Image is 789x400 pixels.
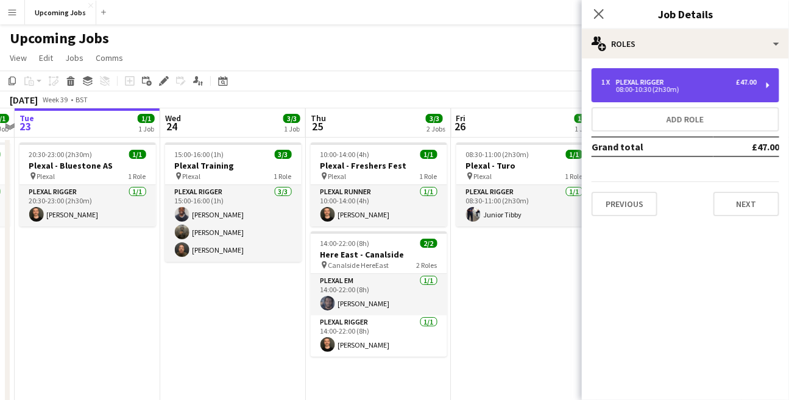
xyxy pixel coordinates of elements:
[311,231,447,357] app-job-card: 14:00-22:00 (8h)2/2Here East - Canalside Canalside HereEast2 RolesPlexal EM1/114:00-22:00 (8h)[PE...
[420,172,437,181] span: 1 Role
[283,114,300,123] span: 3/3
[138,124,154,133] div: 1 Job
[575,114,592,123] span: 1/1
[320,150,370,159] span: 10:00-14:00 (4h)
[311,160,447,171] h3: Plexal - Freshers Fest
[565,172,583,181] span: 1 Role
[420,239,437,248] span: 2/2
[10,52,27,63] span: View
[420,150,437,159] span: 1/1
[39,52,53,63] span: Edit
[320,239,370,248] span: 14:00-22:00 (8h)
[19,113,34,124] span: Tue
[713,192,779,216] button: Next
[592,137,713,156] td: Grand total
[29,150,93,159] span: 20:30-23:00 (2h30m)
[456,113,466,124] span: Fri
[18,119,34,133] span: 23
[10,29,109,47] h1: Upcoming Jobs
[426,114,443,123] span: 3/3
[466,150,529,159] span: 08:30-11:00 (2h30m)
[275,150,292,159] span: 3/3
[328,261,389,270] span: Canalside HereEast
[582,6,789,22] h3: Job Details
[311,315,447,357] app-card-role: Plexal Rigger1/114:00-22:00 (8h)[PERSON_NAME]
[311,142,447,226] app-job-card: 10:00-14:00 (4h)1/1Plexal - Freshers Fest Plexal1 RolePlexal Runner1/110:00-14:00 (4h)[PERSON_NAME]
[616,78,669,86] div: Plexal Rigger
[274,172,292,181] span: 1 Role
[566,150,583,159] span: 1/1
[10,94,38,106] div: [DATE]
[456,142,593,226] app-job-card: 08:30-11:00 (2h30m)1/1Plexal - Turo Plexal1 RolePlexal Rigger1/108:30-11:00 (2h30m)Junior Tibby
[60,50,88,66] a: Jobs
[311,274,447,315] app-card-role: Plexal EM1/114:00-22:00 (8h)[PERSON_NAME]
[129,150,146,159] span: 1/1
[601,86,757,93] div: 08:00-10:30 (2h30m)
[575,124,591,133] div: 1 Job
[5,50,32,66] a: View
[417,261,437,270] span: 2 Roles
[76,95,88,104] div: BST
[582,29,789,58] div: Roles
[455,119,466,133] span: 26
[165,142,302,262] app-job-card: 15:00-16:00 (1h)3/3Plexal Training Plexal1 RolePlexal Rigger3/315:00-16:00 (1h)[PERSON_NAME][PERS...
[183,172,201,181] span: Plexal
[328,172,347,181] span: Plexal
[165,160,302,171] h3: Plexal Training
[311,113,326,124] span: Thu
[25,1,96,24] button: Upcoming Jobs
[592,107,779,132] button: Add role
[96,52,123,63] span: Comms
[474,172,492,181] span: Plexal
[426,124,445,133] div: 2 Jobs
[138,114,155,123] span: 1/1
[713,137,779,156] td: £47.00
[165,113,181,124] span: Wed
[736,78,757,86] div: £47.00
[175,150,224,159] span: 15:00-16:00 (1h)
[284,124,300,133] div: 1 Job
[309,119,326,133] span: 25
[311,185,447,226] app-card-role: Plexal Runner1/110:00-14:00 (4h)[PERSON_NAME]
[163,119,181,133] span: 24
[456,160,593,171] h3: Plexal - Turo
[34,50,58,66] a: Edit
[165,185,302,262] app-card-role: Plexal Rigger3/315:00-16:00 (1h)[PERSON_NAME][PERSON_NAME][PERSON_NAME]
[456,185,593,226] app-card-role: Plexal Rigger1/108:30-11:00 (2h30m)Junior Tibby
[311,249,447,260] h3: Here East - Canalside
[19,185,156,226] app-card-role: Plexal Rigger1/120:30-23:00 (2h30m)[PERSON_NAME]
[65,52,83,63] span: Jobs
[40,95,71,104] span: Week 39
[601,78,616,86] div: 1 x
[19,142,156,226] app-job-card: 20:30-23:00 (2h30m)1/1Plexal - Bluestone AS Plexal1 RolePlexal Rigger1/120:30-23:00 (2h30m)[PERSO...
[592,192,657,216] button: Previous
[91,50,128,66] a: Comms
[129,172,146,181] span: 1 Role
[19,160,156,171] h3: Plexal - Bluestone AS
[37,172,55,181] span: Plexal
